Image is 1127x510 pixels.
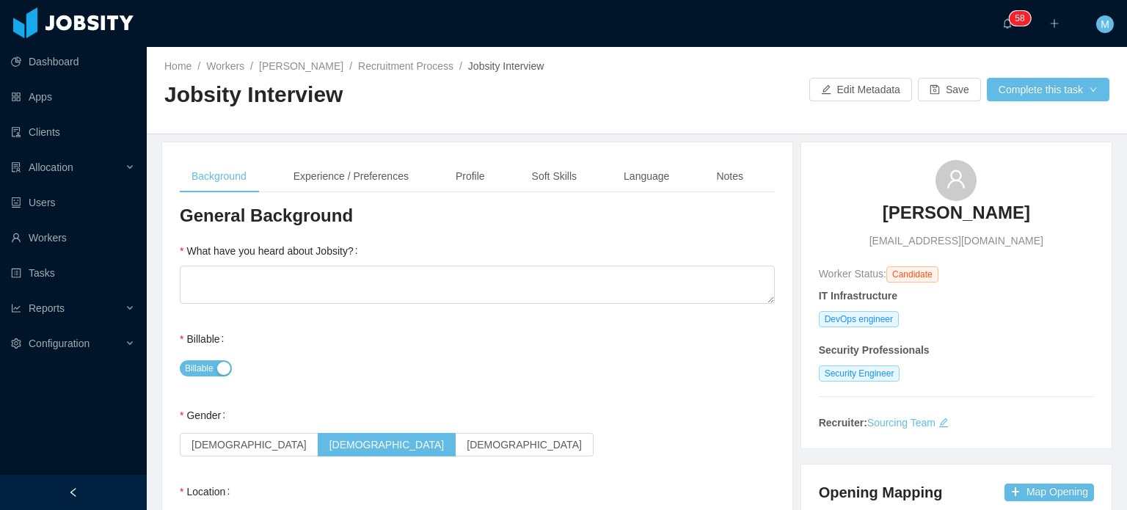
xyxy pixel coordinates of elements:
sup: 58 [1009,11,1030,26]
button: Billable [180,360,232,376]
span: Reports [29,302,65,314]
span: Jobsity Interview [468,60,544,72]
span: [EMAIL_ADDRESS][DOMAIN_NAME] [869,233,1043,249]
div: Profile [444,160,497,193]
h3: General Background [180,204,775,227]
a: icon: userWorkers [11,223,135,252]
p: 5 [1015,11,1020,26]
a: icon: auditClients [11,117,135,147]
h4: Opening Mapping [819,482,943,503]
div: Soft Skills [520,160,588,193]
span: / [197,60,200,72]
h3: [PERSON_NAME] [883,201,1030,225]
label: What have you heard about Jobsity? [180,245,364,257]
strong: Security Professionals [819,344,930,356]
label: Billable [180,333,230,345]
div: Experience / Preferences [282,160,420,193]
i: icon: line-chart [11,303,21,313]
div: Language [612,160,681,193]
a: [PERSON_NAME] [259,60,343,72]
i: icon: user [946,169,966,189]
textarea: What have you heard about Jobsity? [180,266,775,304]
a: icon: robotUsers [11,188,135,217]
strong: Recruiter: [819,417,867,429]
i: icon: edit [938,418,949,428]
span: [DEMOGRAPHIC_DATA] [329,439,445,451]
a: Workers [206,60,244,72]
span: [DEMOGRAPHIC_DATA] [467,439,582,451]
i: icon: plus [1049,18,1059,29]
a: icon: appstoreApps [11,82,135,112]
a: icon: pie-chartDashboard [11,47,135,76]
div: Notes [704,160,755,193]
p: 8 [1020,11,1025,26]
span: / [459,60,462,72]
a: [PERSON_NAME] [883,201,1030,233]
span: DevOps engineer [819,311,899,327]
span: Worker Status: [819,268,886,280]
i: icon: setting [11,338,21,349]
span: Billable [185,361,214,376]
a: Sourcing Team [867,417,935,429]
label: Location [180,486,236,498]
i: icon: bell [1002,18,1013,29]
button: icon: saveSave [918,78,981,101]
button: icon: plusMap Opening [1004,484,1094,501]
i: icon: solution [11,162,21,172]
a: Recruitment Process [358,60,453,72]
span: Allocation [29,161,73,173]
div: Background [180,160,258,193]
button: icon: editEdit Metadata [809,78,912,101]
span: M [1101,15,1109,33]
span: / [250,60,253,72]
span: [DEMOGRAPHIC_DATA] [192,439,307,451]
span: / [349,60,352,72]
span: Candidate [886,266,938,283]
label: Gender [180,409,231,421]
h2: Jobsity Interview [164,80,637,110]
span: Security Engineer [819,365,900,382]
span: Configuration [29,338,90,349]
strong: IT Infrastructure [819,290,897,302]
button: Complete this taskicon: down [987,78,1109,101]
a: icon: profileTasks [11,258,135,288]
a: Home [164,60,192,72]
